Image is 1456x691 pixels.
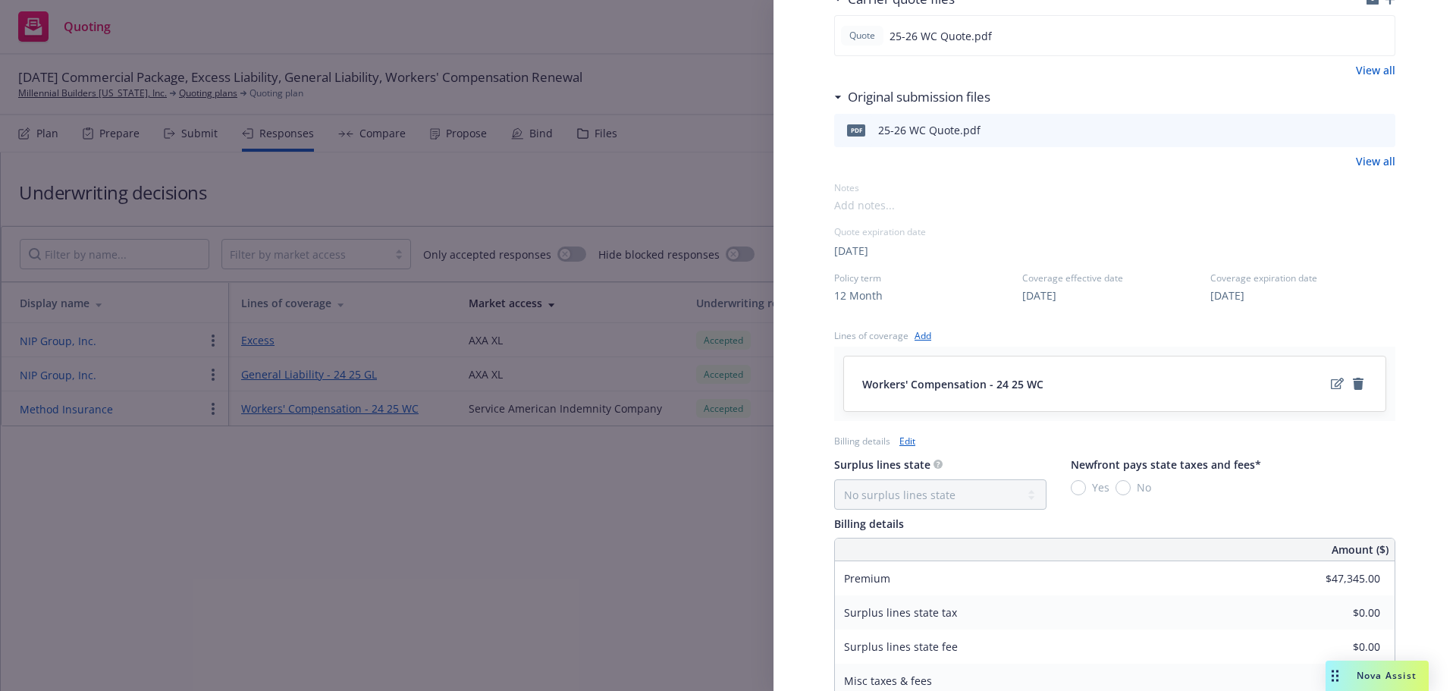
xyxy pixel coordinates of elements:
[899,433,915,449] a: Edit
[834,435,890,448] div: Billing details
[1071,457,1261,472] span: Newfront pays state taxes and fees*
[1326,661,1429,691] button: Nova Assist
[1210,287,1244,303] button: [DATE]
[844,571,890,586] span: Premium
[1210,272,1395,284] span: Coverage expiration date
[1116,480,1131,495] input: No
[834,243,868,259] button: [DATE]
[847,29,877,42] span: Quote
[1071,480,1086,495] input: Yes
[834,329,908,342] div: Lines of coverage
[834,87,990,107] div: Original submission files
[878,122,981,138] div: 25-26 WC Quote.pdf
[1351,27,1363,45] button: download file
[1291,636,1389,658] input: 0.00
[1349,375,1367,393] a: remove
[1291,567,1389,590] input: 0.00
[1375,27,1389,45] button: preview file
[834,272,1019,284] span: Policy term
[847,124,865,136] span: pdf
[834,516,1395,532] div: Billing details
[890,28,992,44] span: 25-26 WC Quote.pdf
[1357,669,1417,682] span: Nova Assist
[1137,479,1151,495] span: No
[862,376,1043,392] span: Workers' Compensation - 24 25 WC
[1356,153,1395,169] a: View all
[1351,121,1363,140] button: download file
[915,328,931,344] a: Add
[1328,375,1346,393] a: edit
[1332,542,1389,558] span: Amount ($)
[834,287,883,303] button: 12 Month
[844,639,958,654] span: Surplus lines state fee
[1356,62,1395,78] a: View all
[1022,272,1207,284] span: Coverage effective date
[1326,661,1345,691] div: Drag to move
[844,674,932,688] span: Misc taxes & fees
[834,225,1395,238] div: Quote expiration date
[1092,479,1109,495] span: Yes
[1376,121,1389,140] button: preview file
[834,181,1395,194] div: Notes
[848,87,990,107] h3: Original submission files
[1291,601,1389,624] input: 0.00
[834,457,930,472] span: Surplus lines state
[844,605,957,620] span: Surplus lines state tax
[1022,287,1056,303] button: [DATE]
